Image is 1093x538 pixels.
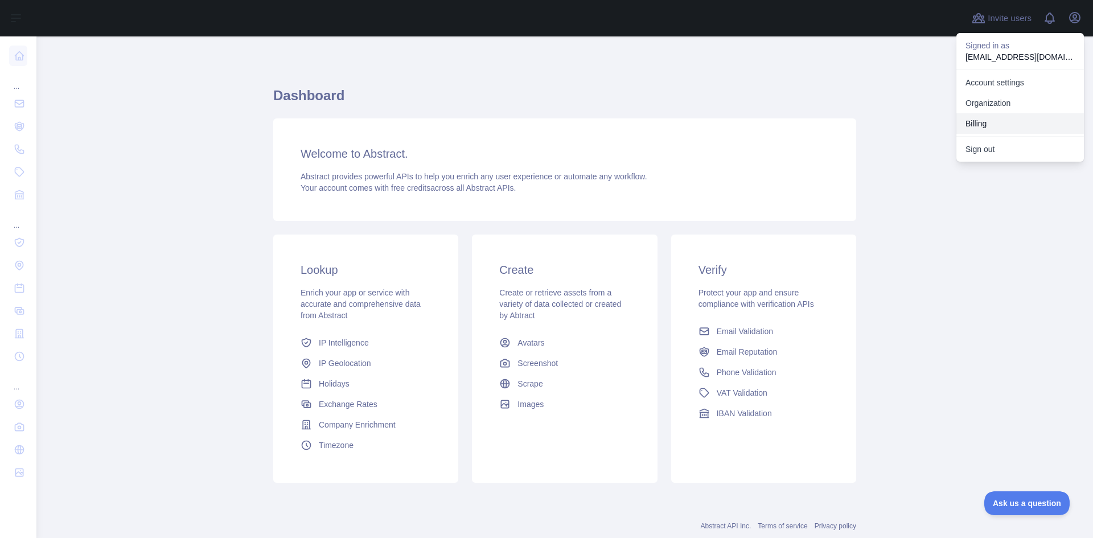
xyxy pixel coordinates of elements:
a: IBAN Validation [694,403,833,424]
iframe: Toggle Customer Support [984,491,1070,515]
span: Holidays [319,378,350,389]
a: Exchange Rates [296,394,435,414]
h3: Create [499,262,630,278]
span: Protect your app and ensure compliance with verification APIs [698,288,814,309]
span: Timezone [319,440,354,451]
span: IP Intelligence [319,337,369,348]
p: Signed in as [965,40,1075,51]
span: Avatars [517,337,544,348]
span: Images [517,399,544,410]
span: Create or retrieve assets from a variety of data collected or created by Abtract [499,288,621,320]
h3: Verify [698,262,829,278]
h3: Welcome to Abstract. [301,146,829,162]
span: IBAN Validation [717,408,772,419]
a: Company Enrichment [296,414,435,435]
a: Avatars [495,332,634,353]
span: Scrape [517,378,543,389]
span: free credits [391,183,430,192]
div: ... [9,207,27,230]
a: Email Reputation [694,342,833,362]
a: Screenshot [495,353,634,373]
h1: Dashboard [273,87,856,114]
button: Sign out [956,139,1084,159]
button: Billing [956,113,1084,134]
span: Enrich your app or service with accurate and comprehensive data from Abstract [301,288,421,320]
a: Phone Validation [694,362,833,383]
a: Email Validation [694,321,833,342]
p: [EMAIL_ADDRESS][DOMAIN_NAME] [965,51,1075,63]
span: Your account comes with across all Abstract APIs. [301,183,516,192]
a: Images [495,394,634,414]
a: IP Geolocation [296,353,435,373]
a: Holidays [296,373,435,394]
a: Abstract API Inc. [701,522,751,530]
h3: Lookup [301,262,431,278]
div: ... [9,68,27,91]
a: Account settings [956,72,1084,93]
a: Privacy policy [815,522,856,530]
button: Invite users [969,9,1034,27]
a: Timezone [296,435,435,455]
span: Exchange Rates [319,399,377,410]
span: Email Reputation [717,346,778,358]
span: Company Enrichment [319,419,396,430]
div: ... [9,369,27,392]
a: Scrape [495,373,634,394]
span: IP Geolocation [319,358,371,369]
span: Screenshot [517,358,558,369]
span: Email Validation [717,326,773,337]
a: Terms of service [758,522,807,530]
span: VAT Validation [717,387,767,399]
a: IP Intelligence [296,332,435,353]
a: VAT Validation [694,383,833,403]
span: Invite users [988,12,1032,25]
span: Phone Validation [717,367,776,378]
a: Organization [956,93,1084,113]
span: Abstract provides powerful APIs to help you enrich any user experience or automate any workflow. [301,172,647,181]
